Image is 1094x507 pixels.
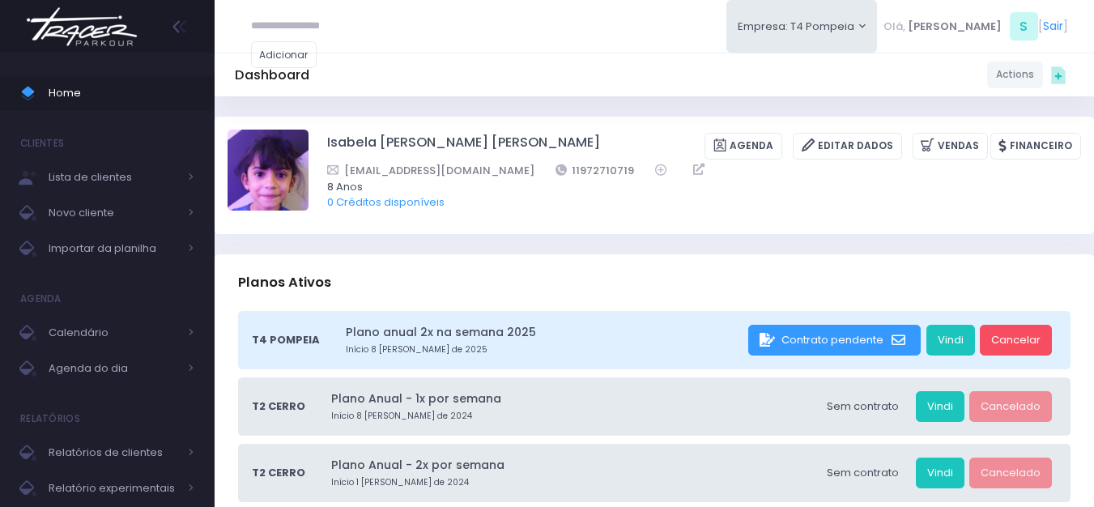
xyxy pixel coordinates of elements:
[815,458,910,488] div: Sem contrato
[916,458,964,488] a: Vindi
[916,391,964,422] a: Vindi
[252,465,305,481] span: T2 Cerro
[49,358,178,379] span: Agenda do dia
[1043,18,1063,35] a: Sair
[705,133,782,160] a: Agenda
[327,194,445,210] a: 0 Créditos disponíveis
[987,62,1043,88] a: Actions
[883,19,905,35] span: Olá,
[1043,59,1074,90] div: Quick actions
[20,403,80,435] h4: Relatórios
[238,259,331,305] h3: Planos Ativos
[556,162,635,179] a: 11972710719
[1010,12,1038,40] span: S
[20,283,62,315] h4: Agenda
[346,343,743,356] small: Início 8 [PERSON_NAME] de 2025
[815,391,910,422] div: Sem contrato
[327,133,600,160] a: Isabela [PERSON_NAME] [PERSON_NAME]
[251,41,317,68] a: Adicionar
[331,476,811,489] small: Início 1 [PERSON_NAME] de 2024
[49,238,178,259] span: Importar da planilha
[331,410,811,423] small: Início 8 [PERSON_NAME] de 2024
[49,83,194,104] span: Home
[346,324,743,341] a: Plano anual 2x na semana 2025
[49,167,178,188] span: Lista de clientes
[20,127,64,160] h4: Clientes
[913,133,988,160] a: Vendas
[908,19,1002,35] span: [PERSON_NAME]
[327,179,1060,195] span: 8 Anos
[49,442,178,463] span: Relatórios de clientes
[990,133,1081,160] a: Financeiro
[235,67,309,83] h5: Dashboard
[252,398,305,415] span: T2 Cerro
[228,130,309,215] label: Alterar foto de perfil
[49,202,178,224] span: Novo cliente
[793,133,902,160] a: Editar Dados
[331,457,811,474] a: Plano Anual - 2x por semana
[49,322,178,343] span: Calendário
[327,162,534,179] a: [EMAIL_ADDRESS][DOMAIN_NAME]
[877,8,1074,45] div: [ ]
[926,325,975,356] a: Vindi
[331,390,811,407] a: Plano Anual - 1x por semana
[980,325,1052,356] a: Cancelar
[49,478,178,499] span: Relatório experimentais
[228,130,309,211] img: Isabela dela plata souza
[252,332,320,348] span: T4 Pompeia
[781,332,883,347] span: Contrato pendente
